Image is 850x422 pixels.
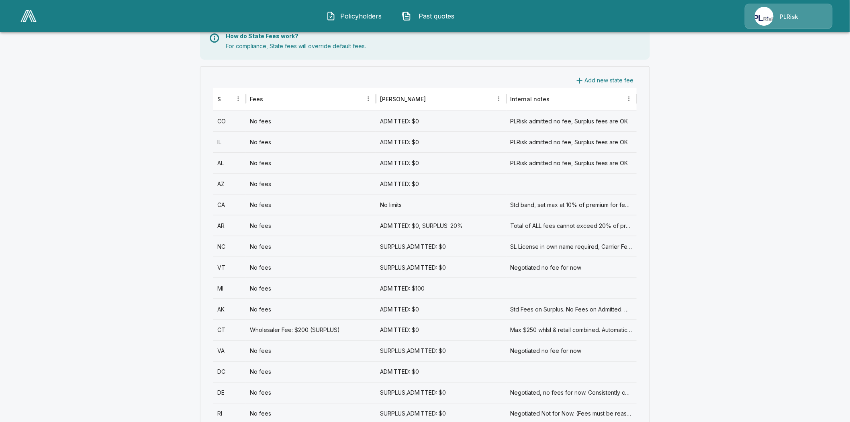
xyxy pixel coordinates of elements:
[507,320,637,340] div: Max $250 whlsl & retail combined. Automatic renewals No fees allowed.
[221,93,233,104] button: Sort
[376,152,506,173] div: ADMITTED: $0
[213,299,246,320] div: AK
[507,382,637,403] div: Negotiated, no fees for now. Consistently charged for reasonableness. DE monitors.
[246,278,376,299] div: No fees
[376,361,506,382] div: ADMITTED: $0
[339,11,383,21] span: Policyholders
[213,340,246,361] div: VA
[213,152,246,173] div: AL
[363,93,374,104] button: Fees column menu
[20,10,37,22] img: AA Logo
[264,93,275,104] button: Sort
[213,111,246,131] div: CO
[745,4,833,29] a: Agency IconPLRisk
[246,236,376,257] div: No fees
[233,93,244,104] button: State column menu
[217,96,221,102] div: State
[226,33,640,39] p: How do State Fees work?
[427,93,438,104] button: Sort
[213,320,246,340] div: CT
[213,173,246,194] div: AZ
[376,320,506,340] div: ADMITTED: $0
[210,33,219,43] img: Info Icon
[246,340,376,361] div: No fees
[213,131,246,152] div: IL
[376,194,506,215] div: No limits
[623,93,635,104] button: Internal notes column menu
[213,382,246,403] div: DE
[246,215,376,236] div: No fees
[213,278,246,299] div: MI
[376,257,506,278] div: SURPLUS,ADMITTED: $0
[246,299,376,320] div: No fees
[572,73,637,88] button: Add new state fee
[213,194,246,215] div: CA
[226,42,640,50] p: For compliance, State fees will override default fees.
[507,236,637,257] div: SL License in own name required, Carrier Fees must be on dec to be taxable
[507,152,637,173] div: PLRisk admitted no fee, Surplus fees are OK
[396,6,465,27] button: Past quotes IconPast quotes
[551,93,562,104] button: Sort
[326,11,336,21] img: Policyholders Icon
[213,361,246,382] div: DC
[246,111,376,131] div: No fees
[376,299,506,320] div: ADMITTED: $0
[213,236,246,257] div: NC
[213,257,246,278] div: VT
[376,111,506,131] div: ADMITTED: $0
[246,257,376,278] div: No fees
[376,278,506,299] div: ADMITTED: $100
[376,173,506,194] div: ADMITTED: $0
[376,236,506,257] div: SURPLUS,ADMITTED: $0
[376,215,506,236] div: ADMITTED: $0, SURPLUS: 20%
[755,7,774,26] img: Agency Icon
[376,131,506,152] div: ADMITTED: $0
[493,93,505,104] button: Max Fee column menu
[246,361,376,382] div: No fees
[507,194,637,215] div: Std band, set max at 10% of premium for fees (other than carrier)
[507,131,637,152] div: PLRisk admitted no fee, Surplus fees are OK
[507,111,637,131] div: PLRisk admitted no fee, Surplus fees are OK
[507,215,637,236] div: Total of ALL fees cannot exceed 20% of premium
[246,382,376,403] div: No fees
[246,152,376,173] div: No fees
[246,173,376,194] div: No fees
[376,382,506,403] div: SURPLUS,ADMITTED: $0
[415,11,459,21] span: Past quotes
[246,194,376,215] div: No fees
[507,299,637,320] div: Std Fees on Surplus. No Fees on Admitted. Commissions received must be disclosed on any quote
[511,96,550,102] div: Internal notes
[507,257,637,278] div: Negotiated no fee for now
[246,320,376,340] div: Wholesaler Fee: $200 (SURPLUS)
[376,340,506,361] div: SURPLUS,ADMITTED: $0
[213,215,246,236] div: AR
[320,6,389,27] button: Policyholders IconPolicyholders
[246,131,376,152] div: No fees
[780,13,799,21] p: PLRisk
[507,340,637,361] div: Negotiated no fee for now
[250,96,263,102] div: Fees
[380,96,426,102] div: [PERSON_NAME]
[402,11,411,21] img: Past quotes Icon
